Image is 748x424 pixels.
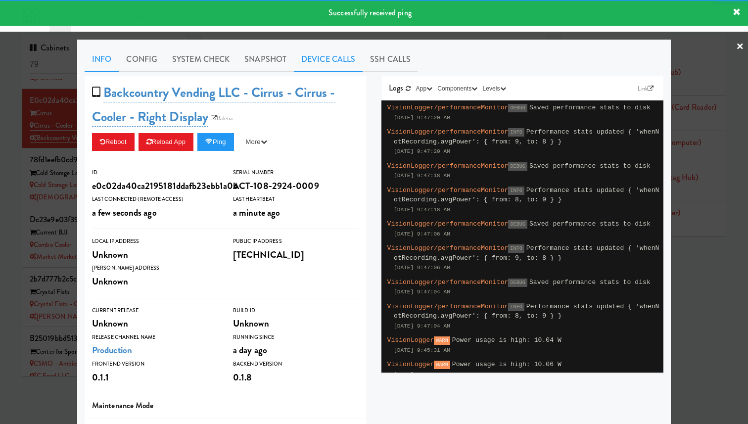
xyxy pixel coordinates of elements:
[394,265,450,271] span: [DATE] 9:47:06 AM
[394,148,450,154] span: [DATE] 9:47:20 AM
[387,220,509,228] span: VisionLogger/performanceMonitor
[238,133,275,151] button: More
[387,303,509,310] span: VisionLogger/performanceMonitor
[85,47,119,72] a: Info
[387,187,509,194] span: VisionLogger/performanceMonitor
[394,173,450,179] span: [DATE] 9:47:18 AM
[197,133,234,151] button: Ping
[233,168,359,178] div: Serial Number
[389,82,403,94] span: Logs
[92,194,218,204] div: Last Connected (Remote Access)
[635,84,656,94] a: Link
[233,332,359,342] div: Running Since
[387,361,434,368] span: VisionLogger
[233,343,267,357] span: a day ago
[363,47,418,72] a: SSH Calls
[387,104,509,111] span: VisionLogger/performanceMonitor
[508,244,524,253] span: INFO
[394,244,659,262] span: Performance stats updated { 'whenNotRecording.avgPower': { from: 9, to: 8 } }
[92,369,218,386] div: 0.1.1
[233,206,280,219] span: a minute ago
[394,115,450,121] span: [DATE] 9:47:20 AM
[92,332,218,342] div: Release Channel Name
[233,236,359,246] div: Public IP Address
[736,32,744,62] a: ×
[387,279,509,286] span: VisionLogger/performanceMonitor
[92,83,335,127] a: Backcountry Vending LLC - Cirrus - Cirrus - Cooler - Right Display
[92,236,218,246] div: Local IP Address
[387,162,509,170] span: VisionLogger/performanceMonitor
[233,369,359,386] div: 0.1.8
[508,220,527,229] span: DEBUG
[92,359,218,369] div: Frontend Version
[92,343,132,357] a: Production
[387,336,434,344] span: VisionLogger
[92,246,218,263] div: Unknown
[394,231,450,237] span: [DATE] 9:47:06 AM
[92,263,218,273] div: [PERSON_NAME] Address
[119,47,165,72] a: Config
[233,306,359,316] div: Build Id
[237,47,294,72] a: Snapshot
[139,133,193,151] button: Reload App
[233,178,359,194] div: ACT-108-2924-0009
[529,162,651,170] span: Saved performance stats to disk
[294,47,363,72] a: Device Calls
[92,315,218,332] div: Unknown
[529,104,651,111] span: Saved performance stats to disk
[92,306,218,316] div: Current Release
[394,289,450,295] span: [DATE] 9:47:04 AM
[233,194,359,204] div: Last Heartbeat
[394,323,450,329] span: [DATE] 9:47:04 AM
[233,246,359,263] div: [TECHNICAL_ID]
[508,279,527,287] span: DEBUG
[508,187,524,195] span: INFO
[92,178,218,194] div: e0c02da40ca2195181ddafb23ebb1a0b
[508,303,524,311] span: INFO
[394,207,450,213] span: [DATE] 9:47:18 AM
[414,84,435,94] button: App
[434,361,450,369] span: WARN
[92,206,157,219] span: a few seconds ago
[394,303,659,320] span: Performance stats updated { 'whenNotRecording.avgPower': { from: 8, to: 9 } }
[529,220,651,228] span: Saved performance stats to disk
[529,279,651,286] span: Saved performance stats to disk
[394,128,659,145] span: Performance stats updated { 'whenNotRecording.avgPower': { from: 9, to: 8 } }
[92,273,218,290] div: Unknown
[394,347,450,353] span: [DATE] 9:45:31 AM
[387,128,509,136] span: VisionLogger/performanceMonitor
[208,113,235,123] a: Balena
[394,372,450,377] span: [DATE] 9:45:31 AM
[233,359,359,369] div: Backend Version
[328,7,412,18] span: Successfully received ping
[508,162,527,171] span: DEBUG
[233,315,359,332] div: Unknown
[435,84,480,94] button: Components
[434,336,450,345] span: WARN
[508,128,524,137] span: INFO
[394,187,659,204] span: Performance stats updated { 'whenNotRecording.avgPower': { from: 8, to: 9 } }
[480,84,508,94] button: Levels
[92,168,218,178] div: ID
[452,361,561,368] span: Power usage is high: 10.06 W
[452,336,561,344] span: Power usage is high: 10.04 W
[387,244,509,252] span: VisionLogger/performanceMonitor
[92,133,135,151] button: Reboot
[165,47,237,72] a: System Check
[508,104,527,112] span: DEBUG
[92,400,154,411] span: Maintenance Mode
